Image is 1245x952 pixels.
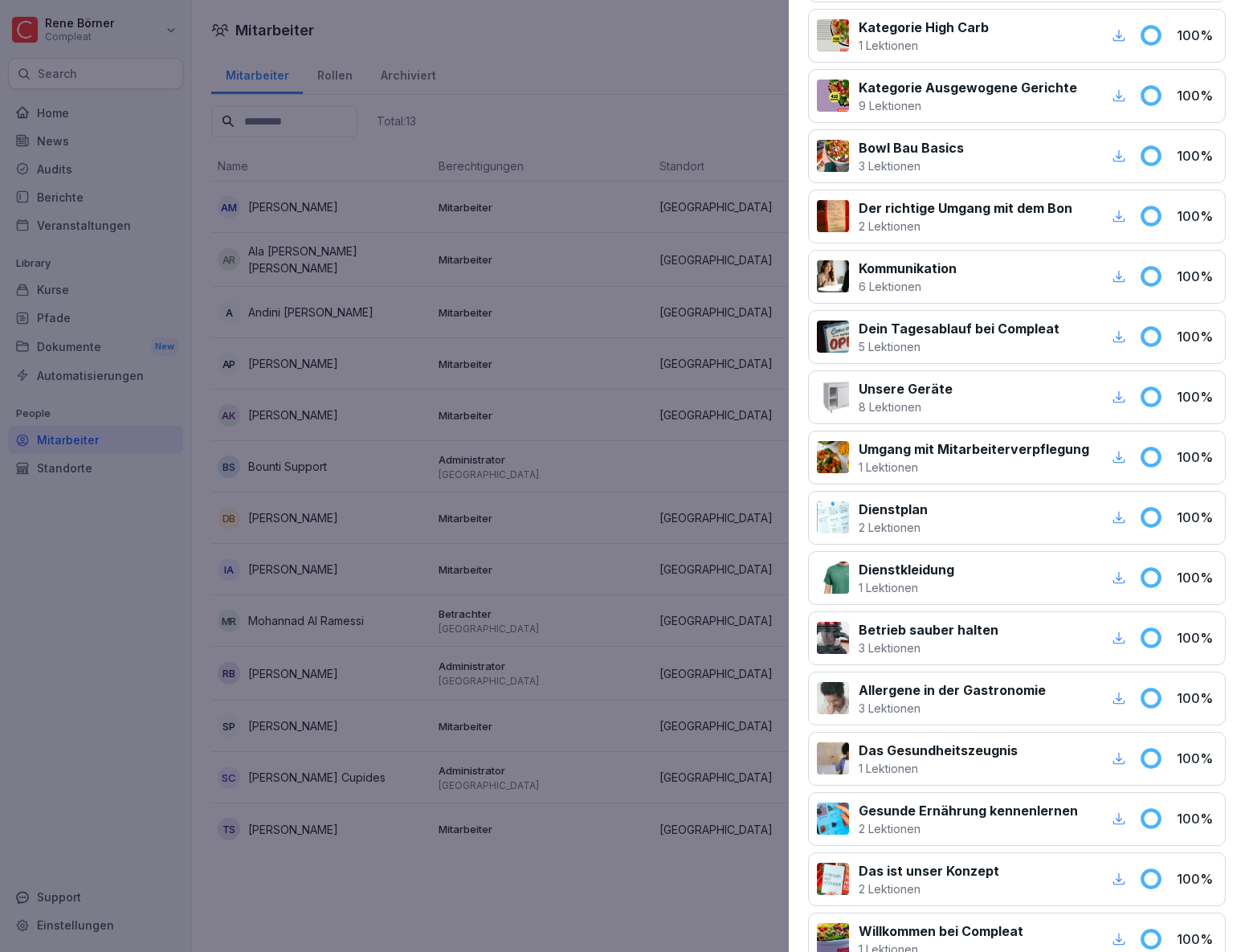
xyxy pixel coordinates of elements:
[859,379,953,398] p: Unsere Geräte
[859,398,953,415] p: 8 Lektionen
[859,138,964,157] p: Bowl Bau Basics
[859,37,989,54] p: 1 Lektionen
[859,459,1089,476] p: 1 Lektionen
[859,741,1018,760] p: Das Gesundheitszeugnis
[859,97,1077,114] p: 9 Lektionen
[1177,26,1217,45] p: 100 %
[1177,327,1217,346] p: 100 %
[1177,387,1217,407] p: 100 %
[1177,628,1217,648] p: 100 %
[1177,508,1217,527] p: 100 %
[859,78,1077,97] p: Kategorie Ausgewogene Gerichte
[859,639,998,656] p: 3 Lektionen
[859,560,954,579] p: Dienstkleidung
[1177,206,1217,226] p: 100 %
[1177,86,1217,105] p: 100 %
[1177,930,1217,949] p: 100 %
[859,18,989,37] p: Kategorie High Carb
[859,680,1046,700] p: Allergene in der Gastronomie
[859,921,1023,941] p: Willkommen bei Compleat
[859,760,1018,777] p: 1 Lektionen
[859,700,1046,717] p: 3 Lektionen
[859,338,1059,355] p: 5 Lektionen
[859,319,1059,338] p: Dein Tagesablauf bei Compleat
[1177,688,1217,708] p: 100 %
[859,500,928,519] p: Dienstplan
[1177,869,1217,889] p: 100 %
[859,259,957,278] p: Kommunikation
[859,620,998,639] p: Betrieb sauber halten
[859,198,1072,218] p: Der richtige Umgang mit dem Bon
[859,861,999,880] p: Das ist unser Konzept
[859,820,1078,837] p: 2 Lektionen
[859,519,928,536] p: 2 Lektionen
[1177,447,1217,467] p: 100 %
[859,218,1072,235] p: 2 Lektionen
[1177,809,1217,828] p: 100 %
[1177,749,1217,768] p: 100 %
[859,880,999,897] p: 2 Lektionen
[859,439,1089,459] p: Umgang mit Mitarbeiterverpflegung
[1177,146,1217,165] p: 100 %
[859,157,964,174] p: 3 Lektionen
[859,579,954,596] p: 1 Lektionen
[859,801,1078,820] p: Gesunde Ernährung kennenlernen
[1177,267,1217,286] p: 100 %
[859,278,957,295] p: 6 Lektionen
[1177,568,1217,587] p: 100 %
